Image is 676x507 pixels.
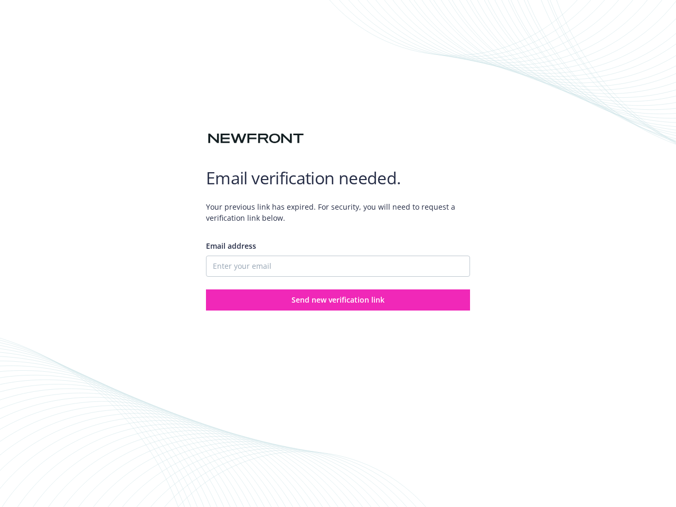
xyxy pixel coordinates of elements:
[206,241,256,251] span: Email address
[206,167,470,189] h1: Email verification needed.
[206,193,470,232] span: Your previous link has expired. For security, you will need to request a verification link below.
[206,289,470,311] button: Send new verification link
[206,256,470,277] input: Enter your email
[292,295,384,305] span: Send new verification link
[206,129,306,148] img: Newfront logo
